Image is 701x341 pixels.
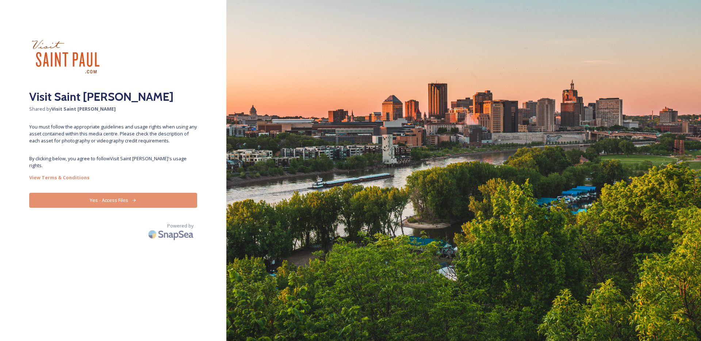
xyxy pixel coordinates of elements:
[29,123,197,145] span: You must follow the appropriate guidelines and usage rights when using any asset contained within...
[29,193,197,208] button: Yes - Access Files
[29,88,197,106] h2: Visit Saint [PERSON_NAME]
[29,29,102,84] img: visit_sp.jpg
[167,222,194,229] span: Powered by
[51,106,116,112] strong: Visit Saint [PERSON_NAME]
[29,174,89,181] strong: View Terms & Conditions
[146,226,197,243] img: SnapSea Logo
[29,155,197,169] span: By clicking below, you agree to follow Visit Saint [PERSON_NAME] 's usage rights.
[29,106,197,112] span: Shared by
[29,173,197,182] a: View Terms & Conditions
